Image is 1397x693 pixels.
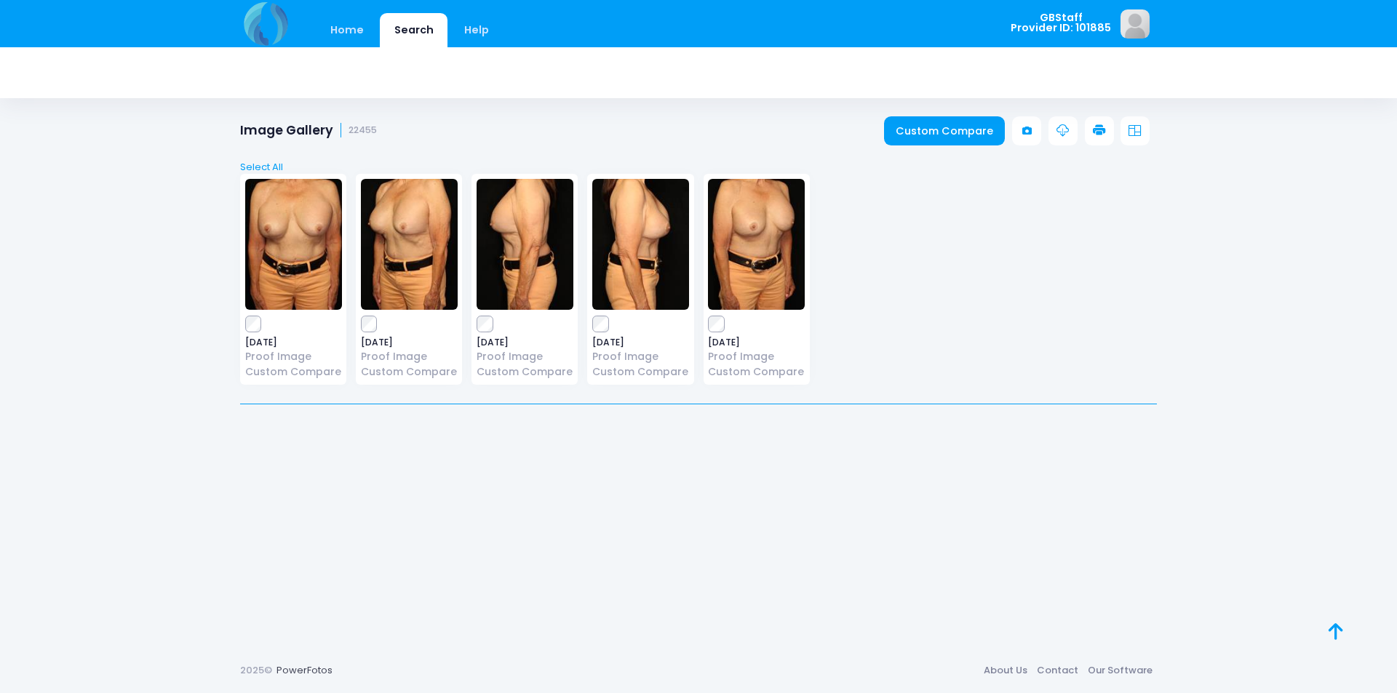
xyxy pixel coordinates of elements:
small: 22455 [349,125,377,136]
span: 2025© [240,663,272,677]
img: image [477,179,573,310]
a: Our Software [1083,657,1157,684]
a: About Us [979,657,1032,684]
a: Proof Image [477,349,573,364]
img: image [1121,9,1150,39]
a: Proof Image [592,349,689,364]
span: [DATE] [708,338,805,347]
a: Help [450,13,504,47]
span: GBStaff Provider ID: 101885 [1011,12,1111,33]
a: Select All [236,160,1162,175]
a: Custom Compare [884,116,1006,145]
a: Custom Compare [592,364,689,380]
a: Custom Compare [245,364,342,380]
a: Proof Image [245,349,342,364]
a: Proof Image [708,349,805,364]
a: Custom Compare [477,364,573,380]
img: image [245,179,342,310]
span: [DATE] [245,338,342,347]
img: image [592,179,689,310]
span: [DATE] [592,338,689,347]
span: [DATE] [477,338,573,347]
a: Custom Compare [708,364,805,380]
a: Proof Image [361,349,458,364]
a: Home [316,13,378,47]
span: [DATE] [361,338,458,347]
a: Search [380,13,447,47]
a: Contact [1032,657,1083,684]
a: Custom Compare [361,364,458,380]
a: PowerFotos [276,663,333,677]
h1: Image Gallery [240,123,377,138]
img: image [361,179,458,310]
img: image [708,179,805,310]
